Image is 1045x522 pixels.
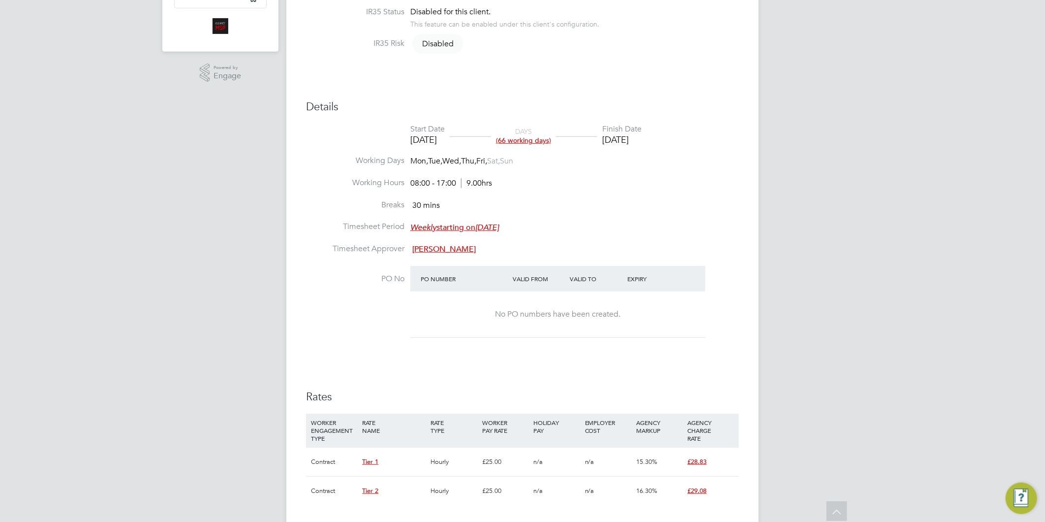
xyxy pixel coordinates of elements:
a: Powered byEngage [200,64,242,82]
span: Engage [214,72,241,80]
label: IR35 Risk [306,38,404,49]
div: WORKER ENGAGEMENT TYPE [308,414,360,447]
span: Tier 1 [362,457,378,466]
div: £25.00 [480,477,531,505]
label: Timesheet Period [306,222,404,232]
span: n/a [533,457,543,466]
h3: Rates [306,390,739,404]
div: [DATE] [410,134,445,145]
span: (66 working days) [496,136,551,145]
div: AGENCY MARKUP [634,414,685,439]
span: starting on [410,223,499,232]
div: Start Date [410,124,445,134]
div: Valid From [510,270,568,288]
span: £29.08 [688,487,707,495]
div: DAYS [491,127,556,145]
span: Mon, [410,156,428,166]
span: [PERSON_NAME] [412,244,476,254]
div: AGENCY CHARGE RATE [685,414,737,447]
button: Engage Resource Center [1006,483,1037,514]
span: £28.83 [688,457,707,466]
span: Powered by [214,64,241,72]
div: £25.00 [480,448,531,476]
span: 9.00hrs [461,178,492,188]
div: Valid To [568,270,625,288]
label: Breaks [306,200,404,210]
label: Working Days [306,156,404,166]
div: WORKER PAY RATE [480,414,531,439]
div: Hourly [429,477,480,505]
label: PO No [306,274,404,284]
div: Finish Date [602,124,642,134]
span: 16.30% [636,487,657,495]
span: 15.30% [636,457,657,466]
div: HOLIDAY PAY [531,414,582,439]
em: [DATE] [475,223,499,232]
div: Expiry [625,270,682,288]
span: Wed, [442,156,461,166]
span: Tier 2 [362,487,378,495]
div: Contract [308,448,360,476]
h3: Details [306,100,739,114]
span: n/a [585,457,594,466]
span: Disabled for this client. [410,7,491,17]
div: RATE NAME [360,414,428,439]
div: [DATE] [602,134,642,145]
div: Hourly [429,448,480,476]
span: Sat, [487,156,500,166]
div: No PO numbers have been created. [420,309,696,320]
label: Working Hours [306,178,404,188]
div: EMPLOYER COST [583,414,634,439]
span: 30 mins [412,200,440,210]
span: n/a [585,487,594,495]
div: This feature can be enabled under this client's configuration. [410,17,599,29]
em: Weekly [410,223,436,232]
span: Fri, [476,156,487,166]
div: Contract [308,477,360,505]
div: 08:00 - 17:00 [410,178,492,189]
div: RATE TYPE [429,414,480,439]
a: Go to home page [174,18,267,34]
span: Tue, [428,156,442,166]
div: PO Number [418,270,510,288]
img: alliancemsp-logo-retina.png [213,18,228,34]
span: n/a [533,487,543,495]
label: IR35 Status [306,7,404,17]
label: Timesheet Approver [306,244,404,254]
span: Sun [500,156,513,166]
span: Thu, [461,156,476,166]
span: Disabled [412,34,463,54]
